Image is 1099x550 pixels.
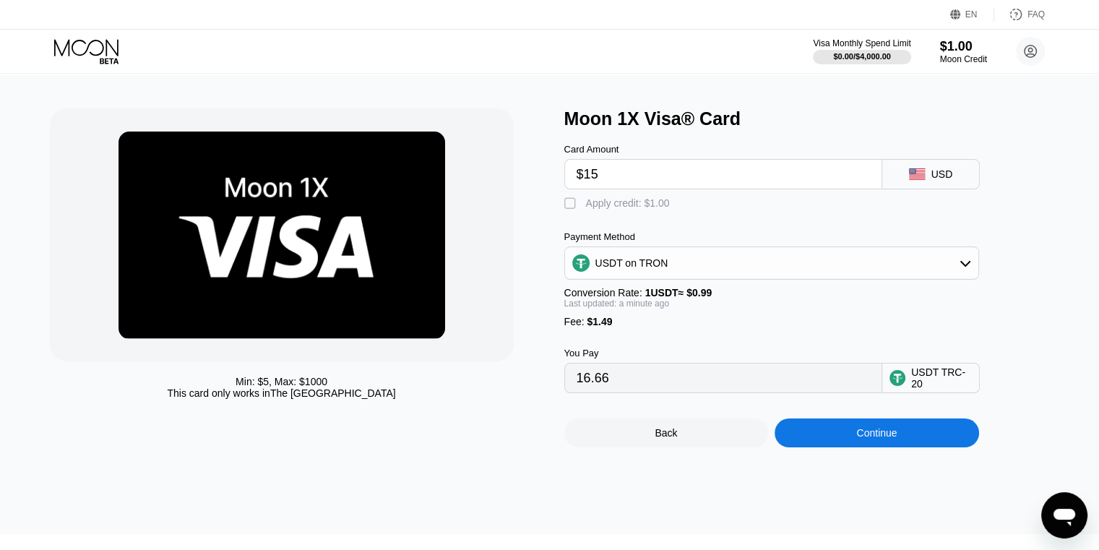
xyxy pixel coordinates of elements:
iframe: Button to launch messaging window [1041,492,1087,538]
span: 1 USDT ≈ $0.99 [645,287,712,298]
div:  [564,197,579,211]
div: Moon Credit [940,54,987,64]
div: Payment Method [564,231,979,242]
div: Last updated: a minute ago [564,298,979,309]
div: EN [950,7,994,22]
div: This card only works in The [GEOGRAPHIC_DATA] [167,387,395,399]
div: $1.00Moon Credit [940,39,987,64]
div: Fee : [564,316,979,327]
div: Apply credit: $1.00 [586,197,670,209]
div: USDT on TRON [595,257,668,269]
div: FAQ [1027,9,1045,20]
div: Back [655,427,677,439]
div: Card Amount [564,144,882,155]
div: Moon 1X Visa® Card [564,108,1064,129]
div: $0.00 / $4,000.00 [833,52,891,61]
div: Back [564,418,769,447]
div: Conversion Rate: [564,287,979,298]
div: $1.00 [940,39,987,54]
div: Continue [856,427,897,439]
div: Visa Monthly Spend Limit [813,38,910,48]
div: USDT on TRON [565,249,978,278]
div: EN [965,9,978,20]
div: FAQ [994,7,1045,22]
span: $1.49 [587,316,612,327]
div: You Pay [564,348,882,358]
input: $0.00 [577,160,870,189]
div: Min: $ 5 , Max: $ 1000 [236,376,327,387]
div: USD [931,168,953,180]
div: Continue [775,418,979,447]
div: USDT TRC-20 [911,366,972,390]
div: Visa Monthly Spend Limit$0.00/$4,000.00 [813,38,910,64]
